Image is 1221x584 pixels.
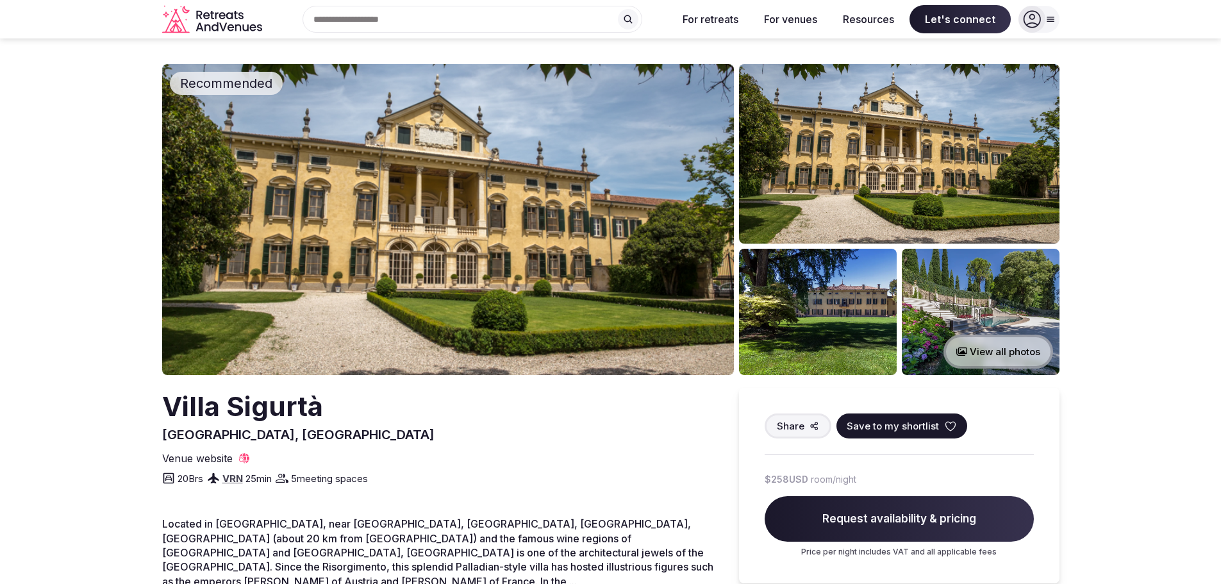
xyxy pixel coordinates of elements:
button: For retreats [672,5,749,33]
span: 25 min [245,472,272,485]
span: [GEOGRAPHIC_DATA], [GEOGRAPHIC_DATA] [162,427,435,442]
span: 5 meeting spaces [291,472,368,485]
img: Venue cover photo [162,64,734,375]
button: Share [765,413,831,438]
span: $258 USD [765,473,808,486]
button: Resources [833,5,904,33]
p: Price per night includes VAT and all applicable fees [765,547,1034,558]
span: Recommended [175,74,278,92]
span: Save to my shortlist [847,419,939,433]
span: Request availability & pricing [765,496,1034,542]
button: For venues [754,5,827,33]
a: Visit the homepage [162,5,265,34]
a: VRN [222,472,243,485]
span: room/night [811,473,856,486]
img: Venue gallery photo [739,249,897,375]
span: Share [777,419,804,433]
button: View all photos [943,335,1053,369]
img: Venue gallery photo [739,64,1059,244]
button: Save to my shortlist [836,413,967,438]
img: Venue gallery photo [902,249,1059,375]
span: 20 Brs [178,472,203,485]
svg: Retreats and Venues company logo [162,5,265,34]
a: Venue website [162,451,251,465]
div: Recommended [170,72,283,95]
span: Let's connect [910,5,1011,33]
span: Venue website [162,451,233,465]
h2: Villa Sigurtà [162,388,435,426]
